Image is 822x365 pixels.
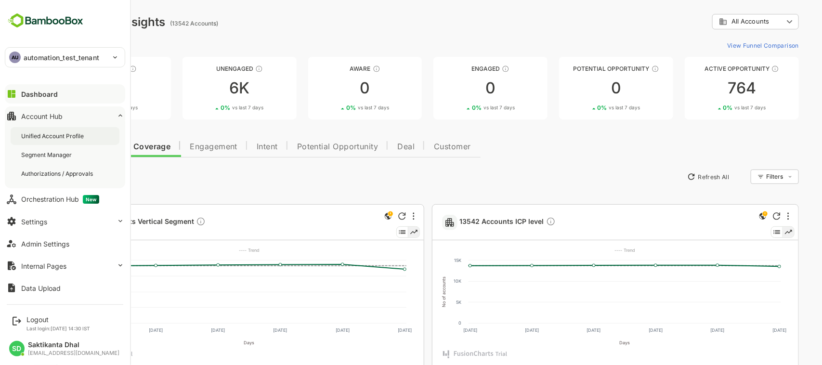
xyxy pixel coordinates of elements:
[5,212,125,231] button: Settings
[420,278,428,284] text: 10K
[525,65,639,72] div: Potential Opportunity
[468,65,476,73] div: These accounts are warm, further nurturing would qualify them to MQAs
[553,327,567,333] text: [DATE]
[210,340,221,345] text: Days
[525,80,639,96] div: 0
[136,20,187,27] ag: (13542 Accounts)
[9,341,25,356] div: SD
[45,258,51,263] text: 4K
[5,48,125,67] div: AUautomation_test_tenant
[274,80,389,96] div: 0
[615,327,629,333] text: [DATE]
[618,65,626,73] div: These accounts are MQAs and can be passed on to Inside Sales
[177,327,191,333] text: [DATE]
[21,151,74,159] div: Segment Manager
[239,327,253,333] text: [DATE]
[426,217,526,228] a: 13542 Accounts ICP levelDescription not present
[162,217,172,228] div: Description not present
[5,278,125,298] button: Data Upload
[313,104,355,111] div: 0 %
[677,327,691,333] text: [DATE]
[5,84,125,104] button: Dashboard
[149,80,263,96] div: 6K
[651,57,765,119] a: Active OpportunityThese accounts have open opportunities which might be at any of the Sales Stage...
[400,80,514,96] div: 0
[438,104,481,111] div: 0 %
[21,218,47,226] div: Settings
[83,195,99,204] span: New
[21,132,86,140] div: Unified Account Profile
[73,104,104,111] span: vs last 7 days
[26,315,90,324] div: Logout
[324,104,355,111] span: vs last 7 days
[690,38,765,53] button: View Funnel Comparison
[53,327,67,333] text: [DATE]
[339,65,347,73] div: These accounts have just entered the buying cycle and need further nurturing
[95,65,103,73] div: These accounts have not been engaged with for a defined time period
[46,289,51,294] text: 2K
[33,143,137,151] span: Data Quality and Coverage
[5,190,125,209] button: Orchestration HubNew
[586,340,597,345] text: Days
[564,104,607,111] div: 0 %
[222,65,229,73] div: These accounts have not shown enough engagement and need nurturing
[23,15,131,29] div: Dashboard Insights
[51,217,172,228] span: 3438 Accounts Vertical Segment
[33,276,38,307] text: No of accounts
[23,168,93,185] button: New Insights
[649,169,700,184] button: Refresh All
[21,195,99,204] div: Orchestration Hub
[115,327,129,333] text: [DATE]
[698,18,735,25] span: All Accounts
[651,80,765,96] div: 764
[732,173,750,180] div: Filters
[26,326,90,331] p: Last login: [DATE] 14:30 IST
[651,65,765,72] div: Active Opportunity
[723,210,735,223] div: This is a global insight. Segment selection is not applicable for this view
[512,217,522,228] div: Description not present
[46,304,51,310] text: 1K
[23,65,137,72] div: Unreached
[400,65,514,72] div: Engaged
[575,104,607,111] span: vs last 7 days
[739,327,753,333] text: [DATE]
[400,143,437,151] span: Customer
[21,90,58,98] div: Dashboard
[690,104,732,111] div: 0 %
[491,327,505,333] text: [DATE]
[407,276,413,307] text: No of accounts
[5,234,125,253] button: Admin Settings
[450,104,481,111] span: vs last 7 days
[365,212,372,220] div: Refresh
[187,104,230,111] div: 0 %
[51,217,176,228] a: 3438 Accounts Vertical SegmentDescription not present
[263,143,345,151] span: Potential Opportunity
[678,13,765,31] div: All Accounts
[274,65,389,72] div: Aware
[581,248,601,253] text: ---- Trend
[198,104,230,111] span: vs last 7 days
[685,17,750,26] div: All Accounts
[23,57,137,119] a: UnreachedThese accounts have not been engaged with for a defined time period6K0%vs last 7 days
[21,262,66,270] div: Internal Pages
[21,284,61,292] div: Data Upload
[379,212,381,220] div: More
[205,248,226,253] text: ---- Trend
[48,320,51,326] text: 0
[28,350,119,356] div: [EMAIL_ADDRESS][DOMAIN_NAME]
[5,12,86,30] img: BambooboxFullLogoMark.5f36c76dfaba33ec1ec1367b70bb1252.svg
[156,143,204,151] span: Engagement
[349,210,360,223] div: This is a global insight. Segment selection is not applicable for this view
[400,57,514,119] a: EngagedThese accounts are warm, further nurturing would qualify them to MQAs00%vs last 7 days
[364,143,381,151] span: Deal
[525,57,639,119] a: Potential OpportunityThese accounts are MQAs and can be passed on to Inside Sales00%vs last 7 days
[364,327,378,333] text: [DATE]
[24,52,99,63] p: automation_test_tenant
[21,169,95,178] div: Authorizations / Approvals
[149,57,263,119] a: UnengagedThese accounts have not shown enough engagement and need nurturing6K0%vs last 7 days
[9,52,21,63] div: AU
[701,104,732,111] span: vs last 7 days
[738,65,745,73] div: These accounts have open opportunities which might be at any of the Sales Stages
[430,327,444,333] text: [DATE]
[739,212,747,220] div: Refresh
